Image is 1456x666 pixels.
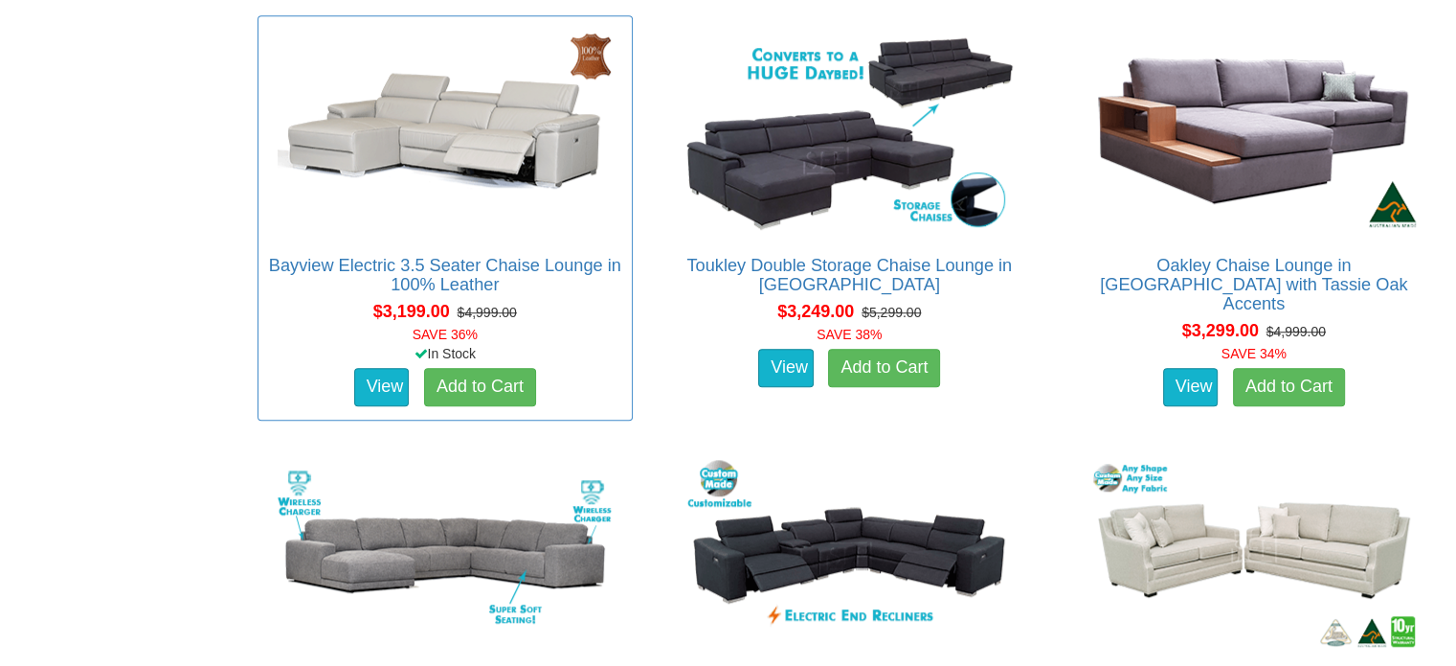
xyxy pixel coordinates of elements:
a: Bayview Electric 3.5 Seater Chaise Lounge in 100% Leather [269,256,621,294]
img: Domino Modular Lounge in Fabric [677,450,1021,661]
a: Add to Cart [828,349,940,387]
del: $4,999.00 [1266,324,1326,339]
del: $5,299.00 [862,305,921,320]
del: $4,999.00 [458,305,517,320]
a: Oakley Chaise Lounge in [GEOGRAPHIC_DATA] with Tassie Oak Accents [1100,256,1407,313]
font: SAVE 34% [1221,346,1287,361]
a: Toukley Double Storage Chaise Lounge in [GEOGRAPHIC_DATA] [686,256,1012,294]
span: $3,199.00 [373,302,450,321]
img: Adele 3 Seater & 2.5 Seater Sofas in Warwick Fabric [1082,450,1426,661]
a: Add to Cart [1233,368,1345,406]
a: View [354,368,410,406]
a: View [758,349,814,387]
a: View [1163,368,1219,406]
img: Toukley Double Storage Chaise Lounge in Fabric [677,26,1021,237]
img: Avoca Large 6 Seater Chaise Lounge [273,450,617,661]
span: $3,299.00 [1182,321,1259,340]
img: Oakley Chaise Lounge in Fabric with Tassie Oak Accents [1082,26,1426,237]
div: In Stock [254,344,638,363]
font: SAVE 36% [413,327,478,342]
span: $3,249.00 [777,302,854,321]
img: Bayview Electric 3.5 Seater Chaise Lounge in 100% Leather [273,26,617,237]
a: Add to Cart [424,368,536,406]
font: SAVE 38% [817,327,882,342]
